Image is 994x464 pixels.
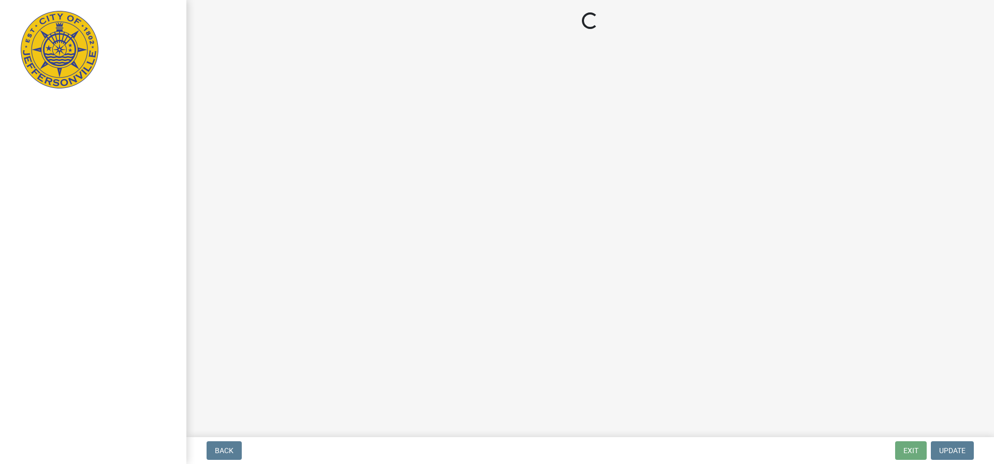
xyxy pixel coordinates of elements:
[21,11,98,88] img: City of Jeffersonville, Indiana
[215,446,233,455] span: Back
[895,441,927,460] button: Exit
[207,441,242,460] button: Back
[939,446,966,455] span: Update
[931,441,974,460] button: Update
